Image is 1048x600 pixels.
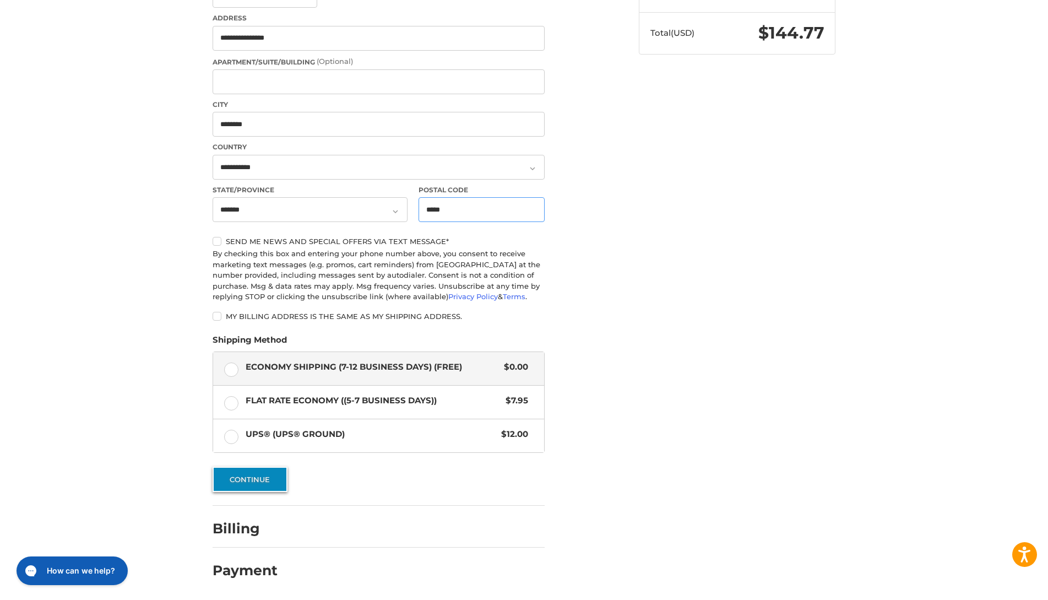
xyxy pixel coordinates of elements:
label: Apartment/Suite/Building [213,56,545,67]
label: City [213,100,545,110]
label: Address [213,13,545,23]
span: Economy Shipping (7-12 Business Days) (Free) [246,361,499,374]
label: Send me news and special offers via text message* [213,237,545,246]
a: Terms [503,292,525,301]
span: UPS® (UPS® Ground) [246,428,496,441]
span: $144.77 [758,23,824,43]
legend: Shipping Method [213,334,287,352]
h2: Billing [213,520,277,537]
span: $0.00 [498,361,528,374]
button: Continue [213,467,287,492]
a: Privacy Policy [448,292,498,301]
label: My billing address is the same as my shipping address. [213,312,545,321]
label: State/Province [213,185,408,195]
label: Country [213,142,545,152]
h2: Payment [213,562,278,579]
div: By checking this box and entering your phone number above, you consent to receive marketing text ... [213,248,545,302]
label: Postal Code [419,185,545,195]
small: (Optional) [317,57,353,66]
span: $7.95 [500,394,528,407]
span: Total (USD) [650,28,694,38]
span: Flat Rate Economy ((5-7 Business Days)) [246,394,501,407]
span: $12.00 [496,428,528,441]
iframe: Gorgias live chat messenger [11,553,133,589]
